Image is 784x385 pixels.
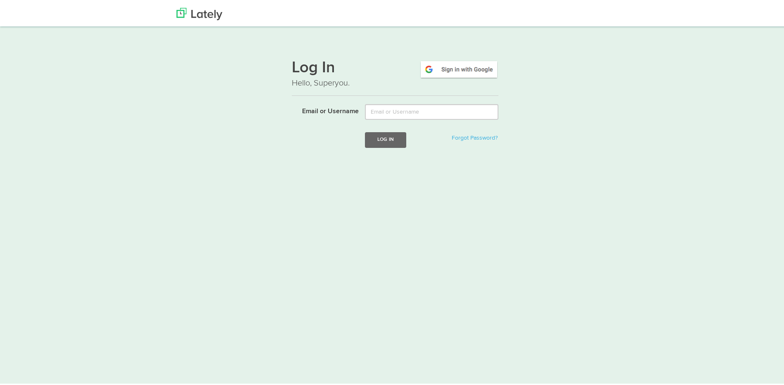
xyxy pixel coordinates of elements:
button: Log In [365,131,406,146]
h1: Log In [292,58,498,76]
img: Lately [176,6,222,19]
label: Email or Username [286,102,359,115]
input: Email or Username [365,102,498,118]
a: Forgot Password? [452,133,498,139]
p: Hello, Superyou. [292,76,498,88]
img: google-signin.png [419,58,498,77]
